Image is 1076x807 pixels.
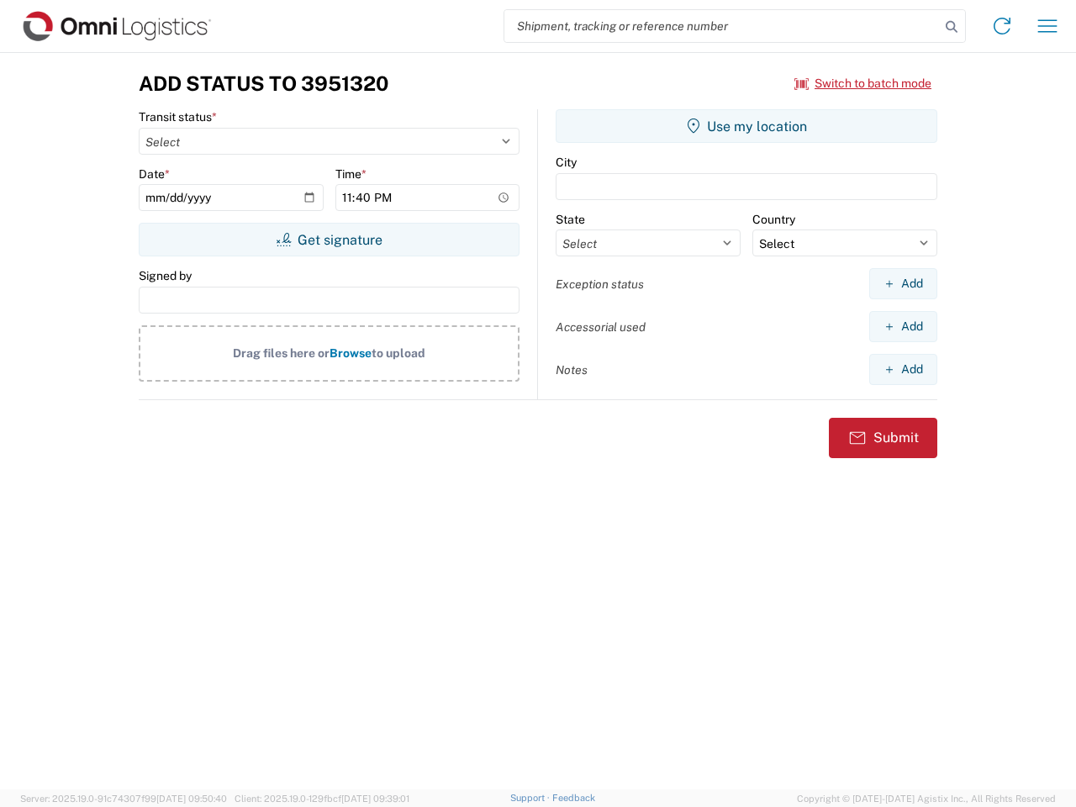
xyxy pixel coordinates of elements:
[556,212,585,227] label: State
[372,346,425,360] span: to upload
[20,794,227,804] span: Server: 2025.19.0-91c74307f99
[156,794,227,804] span: [DATE] 09:50:40
[233,346,330,360] span: Drag files here or
[869,354,937,385] button: Add
[797,791,1056,806] span: Copyright © [DATE]-[DATE] Agistix Inc., All Rights Reserved
[556,319,646,335] label: Accessorial used
[869,311,937,342] button: Add
[139,268,192,283] label: Signed by
[752,212,795,227] label: Country
[235,794,409,804] span: Client: 2025.19.0-129fbcf
[869,268,937,299] button: Add
[556,109,937,143] button: Use my location
[794,70,931,98] button: Switch to batch mode
[556,362,588,377] label: Notes
[510,793,552,803] a: Support
[330,346,372,360] span: Browse
[139,223,520,256] button: Get signature
[829,418,937,458] button: Submit
[335,166,367,182] label: Time
[556,155,577,170] label: City
[139,109,217,124] label: Transit status
[504,10,940,42] input: Shipment, tracking or reference number
[556,277,644,292] label: Exception status
[139,71,388,96] h3: Add Status to 3951320
[552,793,595,803] a: Feedback
[139,166,170,182] label: Date
[341,794,409,804] span: [DATE] 09:39:01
